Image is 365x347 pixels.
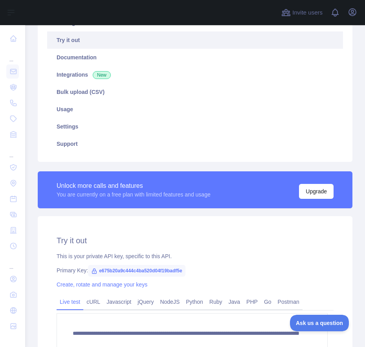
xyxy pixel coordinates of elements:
div: Unlock more calls and features [57,181,211,191]
div: ... [6,47,19,63]
a: Try it out [47,31,343,49]
a: Integrations New [47,66,343,83]
div: This is your private API key, specific to this API. [57,252,334,260]
a: Documentation [47,49,343,66]
a: cURL [83,296,103,308]
div: ... [6,255,19,270]
a: Support [47,135,343,152]
a: NodeJS [157,296,183,308]
a: Go [261,296,275,308]
div: You are currently on a free plan with limited features and usage [57,191,211,198]
a: Usage [47,101,343,118]
button: Upgrade [299,184,334,199]
a: Bulk upload (CSV) [47,83,343,101]
button: Invite users [280,6,324,19]
a: Java [226,296,244,308]
a: Python [183,296,206,308]
iframe: Toggle Customer Support [290,315,349,331]
a: Live test [57,296,83,308]
h2: Try it out [57,235,334,246]
a: Ruby [206,296,226,308]
span: Invite users [292,8,323,17]
a: Settings [47,118,343,135]
a: Create, rotate and manage your keys [57,281,147,288]
span: e675b20a9c444c4ba520d04f19badf5e [88,265,185,277]
a: Postman [275,296,303,308]
span: New [93,71,111,79]
div: ... [6,143,19,159]
a: Javascript [103,296,134,308]
a: PHP [243,296,261,308]
a: jQuery [134,296,157,308]
div: Primary Key: [57,266,334,274]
